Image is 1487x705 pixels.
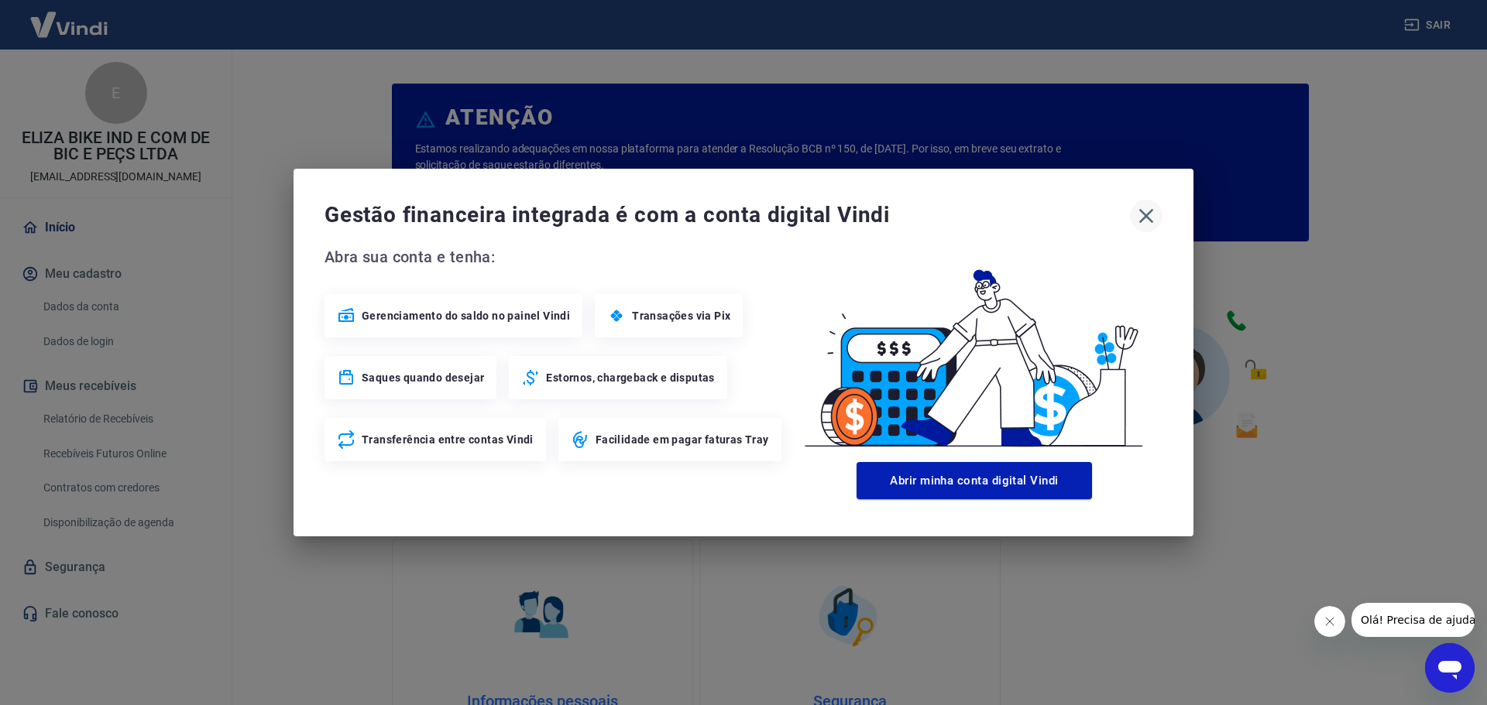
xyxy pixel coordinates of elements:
[1314,606,1345,637] iframe: Fechar mensagem
[325,200,1130,231] span: Gestão financeira integrada é com a conta digital Vindi
[362,370,484,385] span: Saques quando desejar
[546,370,714,385] span: Estornos, chargeback e disputas
[857,462,1092,499] button: Abrir minha conta digital Vindi
[9,11,130,23] span: Olá! Precisa de ajuda?
[1425,643,1475,693] iframe: Botão para abrir a janela de mensagens
[786,245,1162,456] img: Good Billing
[325,245,786,269] span: Abra sua conta e tenha:
[596,432,769,447] span: Facilidade em pagar faturas Tray
[1351,603,1475,637] iframe: Mensagem da empresa
[362,308,570,323] span: Gerenciamento do saldo no painel Vindi
[362,432,534,447] span: Transferência entre contas Vindi
[632,308,730,323] span: Transações via Pix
